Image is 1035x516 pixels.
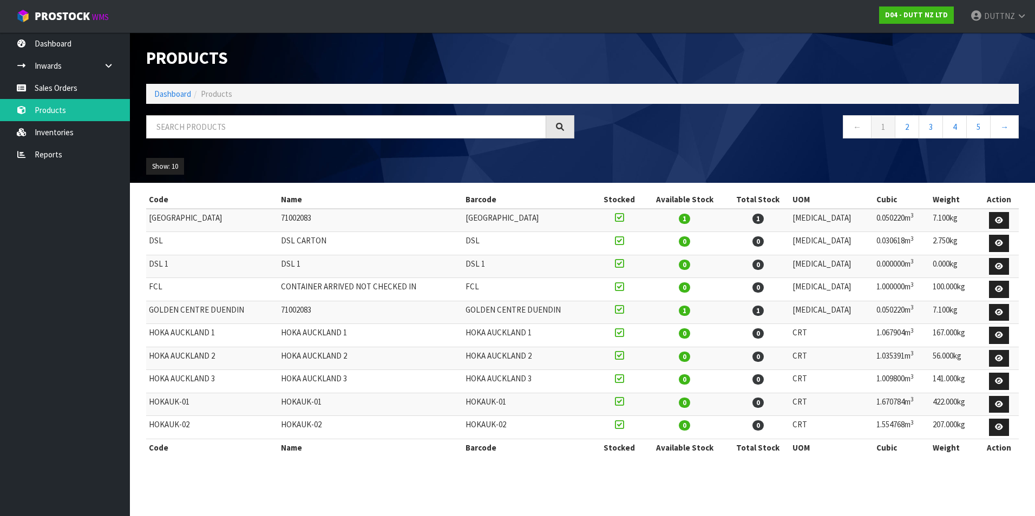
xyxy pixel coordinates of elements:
span: 0 [679,236,690,247]
td: 0.030618m [874,232,930,255]
td: HOKAUK-02 [278,416,463,439]
td: 7.100kg [930,209,980,232]
td: DSL 1 [278,255,463,278]
td: 1.009800m [874,370,930,393]
th: Total Stock [726,191,790,208]
span: 0 [679,352,690,362]
span: 0 [679,374,690,385]
td: HOKA AUCKLAND 3 [278,370,463,393]
th: Barcode [463,191,595,208]
td: 100.000kg [930,278,980,301]
td: HOKA AUCKLAND 1 [463,324,595,347]
a: Dashboard [154,89,191,99]
sup: 3 [910,257,914,265]
td: [GEOGRAPHIC_DATA] [463,209,595,232]
td: DSL CARTON [278,232,463,255]
span: 0 [679,328,690,339]
td: HOKA AUCKLAND 3 [146,370,278,393]
td: HOKA AUCKLAND 1 [278,324,463,347]
th: Code [146,439,278,456]
th: Available Stock [644,191,726,208]
th: Cubic [874,191,930,208]
td: 207.000kg [930,416,980,439]
span: 1 [679,306,690,316]
td: CRT [790,347,874,370]
span: DUTTNZ [984,11,1015,21]
a: 5 [966,115,991,138]
td: HOKA AUCKLAND 2 [278,347,463,370]
span: 0 [752,420,764,431]
span: 0 [679,260,690,270]
th: Barcode [463,439,595,456]
td: HOKA AUCKLAND 3 [463,370,595,393]
a: 4 [942,115,967,138]
sup: 3 [910,281,914,288]
th: Stocked [595,439,644,456]
th: UOM [790,191,874,208]
td: 422.000kg [930,393,980,416]
span: 0 [679,398,690,408]
th: Weight [930,439,980,456]
span: 0 [752,398,764,408]
td: HOKAUK-01 [146,393,278,416]
sup: 3 [910,235,914,242]
span: Products [201,89,232,99]
span: 0 [752,236,764,247]
td: 71002083 [278,209,463,232]
td: CRT [790,393,874,416]
button: Show: 10 [146,158,184,175]
sup: 3 [910,327,914,334]
td: 0.000000m [874,255,930,278]
input: Search products [146,115,546,138]
td: 71002083 [278,301,463,324]
td: 1.035391m [874,347,930,370]
td: HOKAUK-02 [146,416,278,439]
a: → [990,115,1019,138]
sup: 3 [910,373,914,380]
td: 1.000000m [874,278,930,301]
td: HOKA AUCKLAND 2 [146,347,278,370]
td: [MEDICAL_DATA] [790,301,874,324]
td: CRT [790,416,874,439]
th: Available Stock [644,439,726,456]
td: 7.100kg [930,301,980,324]
th: Action [980,439,1019,456]
td: HOKA AUCKLAND 1 [146,324,278,347]
td: DSL 1 [463,255,595,278]
td: CRT [790,324,874,347]
h1: Products [146,49,574,68]
td: HOKA AUCKLAND 2 [463,347,595,370]
span: 0 [752,374,764,385]
td: DSL 1 [146,255,278,278]
td: HOKAUK-01 [463,393,595,416]
td: 0.000kg [930,255,980,278]
td: [MEDICAL_DATA] [790,278,874,301]
a: 1 [871,115,895,138]
sup: 3 [910,349,914,357]
th: Action [980,191,1019,208]
th: Name [278,191,463,208]
td: GOLDEN CENTRE DUENDIN [146,301,278,324]
span: 1 [752,214,764,224]
td: FCL [146,278,278,301]
th: UOM [790,439,874,456]
td: 56.000kg [930,347,980,370]
span: 0 [752,282,764,293]
span: 0 [679,420,690,431]
th: Code [146,191,278,208]
td: [MEDICAL_DATA] [790,209,874,232]
td: DSL [146,232,278,255]
a: 3 [919,115,943,138]
td: HOKAUK-02 [463,416,595,439]
th: Weight [930,191,980,208]
span: ProStock [35,9,90,23]
td: 2.750kg [930,232,980,255]
td: 0.050220m [874,209,930,232]
td: [MEDICAL_DATA] [790,232,874,255]
sup: 3 [910,419,914,426]
img: cube-alt.png [16,9,30,23]
td: HOKAUK-01 [278,393,463,416]
a: 2 [895,115,919,138]
nav: Page navigation [591,115,1019,142]
sup: 3 [910,303,914,311]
